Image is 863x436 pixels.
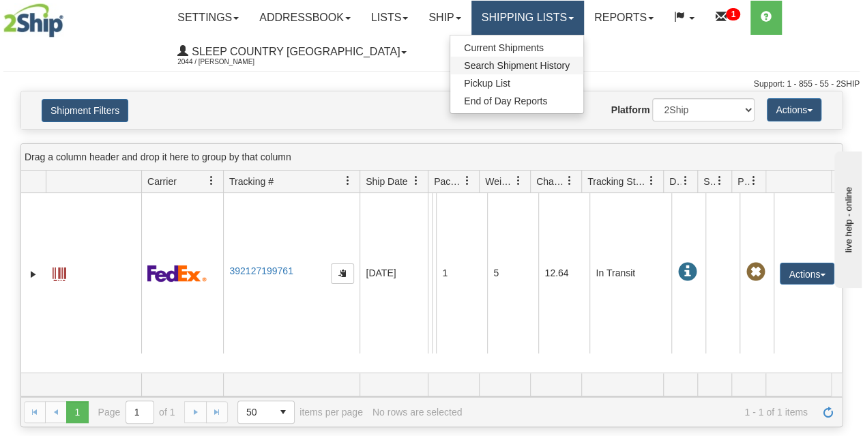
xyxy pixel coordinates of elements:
[372,407,463,418] div: No rows are selected
[360,193,428,353] td: [DATE]
[27,267,40,281] a: Expand
[428,193,432,353] td: Beco Industries Shipping department [GEOGRAPHIC_DATA] [GEOGRAPHIC_DATA] [GEOGRAPHIC_DATA] H1J 0A8
[200,169,223,192] a: Carrier filter column settings
[485,175,514,188] span: Weight
[418,1,471,35] a: Ship
[272,401,294,423] span: select
[832,148,862,287] iframe: chat widget
[587,175,647,188] span: Tracking Status
[126,401,153,423] input: Page 1
[66,401,88,423] span: Page 1
[737,175,749,188] span: Pickup Status
[237,401,295,424] span: Page sizes drop down
[336,169,360,192] a: Tracking # filter column settings
[450,92,583,110] a: End of Day Reports
[767,98,821,121] button: Actions
[536,175,565,188] span: Charge
[558,169,581,192] a: Charge filter column settings
[464,96,547,106] span: End of Day Reports
[42,99,128,122] button: Shipment Filters
[487,193,538,353] td: 5
[21,144,842,171] div: grid grouping header
[464,78,510,89] span: Pickup List
[450,57,583,74] a: Search Shipment History
[147,175,177,188] span: Carrier
[726,8,740,20] sup: 1
[471,1,584,35] a: Shipping lists
[188,46,400,57] span: Sleep Country [GEOGRAPHIC_DATA]
[640,169,663,192] a: Tracking Status filter column settings
[229,175,274,188] span: Tracking #
[507,169,530,192] a: Weight filter column settings
[53,261,66,283] a: Label
[10,12,126,22] div: live help - online
[331,263,354,284] button: Copy to clipboard
[464,42,544,53] span: Current Shipments
[611,103,650,117] label: Platform
[361,1,418,35] a: Lists
[471,407,808,418] span: 1 - 1 of 1 items
[434,175,463,188] span: Packages
[3,3,63,38] img: logo2044.jpg
[177,55,280,69] span: 2044 / [PERSON_NAME]
[432,193,436,353] td: [PERSON_NAME] KUPROWSKI [PERSON_NAME] KUPROWSKI CA AB RED DEER T4N 7G1
[450,74,583,92] a: Pickup List
[538,193,589,353] td: 12.64
[674,169,697,192] a: Delivery Status filter column settings
[464,60,570,71] span: Search Shipment History
[817,401,839,423] a: Refresh
[436,193,487,353] td: 1
[780,263,834,285] button: Actions
[366,175,407,188] span: Ship Date
[589,193,671,353] td: In Transit
[98,401,175,424] span: Page of 1
[584,1,664,35] a: Reports
[147,265,207,282] img: 2 - FedEx Express®
[3,78,860,90] div: Support: 1 - 855 - 55 - 2SHIP
[167,1,249,35] a: Settings
[405,169,428,192] a: Ship Date filter column settings
[746,263,765,282] span: Pickup Not Assigned
[229,265,293,276] a: 392127199761
[237,401,363,424] span: items per page
[677,263,697,282] span: In Transit
[703,175,715,188] span: Shipment Issues
[246,405,264,419] span: 50
[669,175,681,188] span: Delivery Status
[705,1,750,35] a: 1
[742,169,765,192] a: Pickup Status filter column settings
[249,1,361,35] a: Addressbook
[708,169,731,192] a: Shipment Issues filter column settings
[450,39,583,57] a: Current Shipments
[456,169,479,192] a: Packages filter column settings
[167,35,417,69] a: Sleep Country [GEOGRAPHIC_DATA] 2044 / [PERSON_NAME]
